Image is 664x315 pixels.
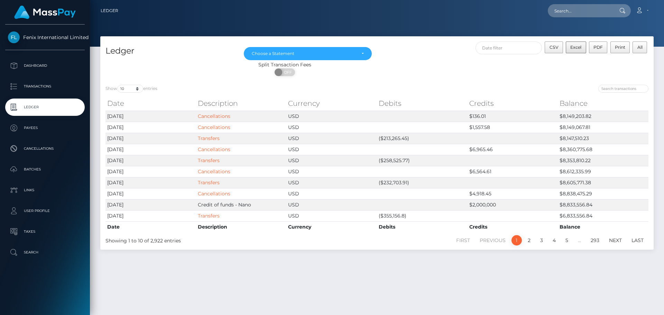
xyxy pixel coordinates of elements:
[8,247,82,258] p: Search
[198,146,230,152] a: Cancellations
[5,223,85,240] a: Taxes
[198,213,220,219] a: Transfers
[558,111,648,122] td: $8,149,203.82
[550,45,559,50] span: CSV
[286,133,377,144] td: USD
[5,140,85,157] a: Cancellations
[286,221,377,232] th: Currency
[198,179,220,186] a: Transfers
[8,61,82,71] p: Dashboard
[511,235,522,245] a: 1
[558,210,648,221] td: $6,833,556.84
[278,68,296,76] span: OFF
[252,51,356,56] div: Choose a Statement
[286,188,377,199] td: USD
[286,199,377,210] td: USD
[196,199,287,210] td: Credit of funds - Nano
[286,210,377,221] td: USD
[558,188,648,199] td: $8,838,475.29
[105,111,196,122] td: [DATE]
[377,155,468,166] td: ($258,525.77)
[8,81,82,92] p: Transactions
[628,235,647,245] a: Last
[5,57,85,74] a: Dashboard
[637,45,643,50] span: All
[562,235,572,245] a: 5
[558,166,648,177] td: $8,612,335.99
[105,210,196,221] td: [DATE]
[558,221,648,232] th: Balance
[5,202,85,220] a: User Profile
[536,235,547,245] a: 3
[8,123,82,133] p: Payees
[8,206,82,216] p: User Profile
[524,235,534,245] a: 2
[468,96,558,110] th: Credits
[377,177,468,188] td: ($232,703.91)
[468,199,558,210] td: $2,000,000
[548,4,613,17] input: Search...
[8,164,82,175] p: Batches
[105,133,196,144] td: [DATE]
[5,34,85,40] span: Fenix International Limited
[558,199,648,210] td: $8,833,556.84
[101,3,118,18] a: Ledger
[105,177,196,188] td: [DATE]
[593,45,603,50] span: PDF
[286,144,377,155] td: USD
[598,85,648,93] input: Search transactions
[198,124,230,130] a: Cancellations
[105,166,196,177] td: [DATE]
[196,96,287,110] th: Description
[105,234,326,244] div: Showing 1 to 10 of 2,922 entries
[117,85,143,93] select: Showentries
[468,111,558,122] td: $136.01
[198,113,230,119] a: Cancellations
[5,99,85,116] a: Ledger
[198,135,220,141] a: Transfers
[198,191,230,197] a: Cancellations
[100,61,469,68] div: Split Transaction Fees
[468,122,558,133] td: $1,557.58
[196,221,287,232] th: Description
[286,96,377,110] th: Currency
[377,210,468,221] td: ($355,156.8)
[105,188,196,199] td: [DATE]
[587,235,603,245] a: 293
[468,221,558,232] th: Credits
[558,133,648,144] td: $8,147,510.23
[558,122,648,133] td: $8,149,067.81
[105,45,233,57] h4: Ledger
[558,96,648,110] th: Balance
[377,221,468,232] th: Debits
[558,155,648,166] td: $8,353,810.22
[105,221,196,232] th: Date
[198,168,230,175] a: Cancellations
[105,144,196,155] td: [DATE]
[468,188,558,199] td: $4,918.45
[286,122,377,133] td: USD
[5,244,85,261] a: Search
[105,155,196,166] td: [DATE]
[610,41,630,53] button: Print
[377,96,468,110] th: Debits
[5,161,85,178] a: Batches
[5,182,85,199] a: Links
[605,235,626,245] a: Next
[468,144,558,155] td: $6,965.46
[589,41,608,53] button: PDF
[14,6,76,19] img: MassPay Logo
[5,119,85,137] a: Payees
[105,122,196,133] td: [DATE]
[198,157,220,164] a: Transfers
[244,47,372,60] button: Choose a Statement
[468,166,558,177] td: $6,564.61
[105,96,196,110] th: Date
[476,41,542,54] input: Date filter
[8,102,82,112] p: Ledger
[8,185,82,195] p: Links
[558,144,648,155] td: $8,360,775.68
[286,155,377,166] td: USD
[5,78,85,95] a: Transactions
[615,45,625,50] span: Print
